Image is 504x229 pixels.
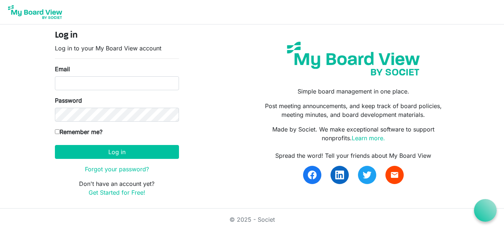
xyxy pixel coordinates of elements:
[89,189,145,196] a: Get Started for Free!
[281,36,425,81] img: my-board-view-societ.svg
[257,87,449,96] p: Simple board management in one place.
[55,96,82,105] label: Password
[385,166,404,184] a: email
[363,171,372,179] img: twitter.svg
[85,165,149,173] a: Forgot your password?
[55,179,179,197] p: Don't have an account yet?
[229,216,275,223] a: © 2025 - Societ
[390,171,399,179] span: email
[55,65,70,73] label: Email
[55,127,102,136] label: Remember me?
[257,151,449,160] div: Spread the word! Tell your friends about My Board View
[55,30,179,41] h4: Log in
[6,3,64,21] img: My Board View Logo
[55,44,179,53] p: Log in to your My Board View account
[308,171,317,179] img: facebook.svg
[55,129,60,134] input: Remember me?
[257,102,449,119] p: Post meeting announcements, and keep track of board policies, meeting minutes, and board developm...
[352,134,385,142] a: Learn more.
[335,171,344,179] img: linkedin.svg
[55,145,179,159] button: Log in
[257,125,449,142] p: Made by Societ. We make exceptional software to support nonprofits.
